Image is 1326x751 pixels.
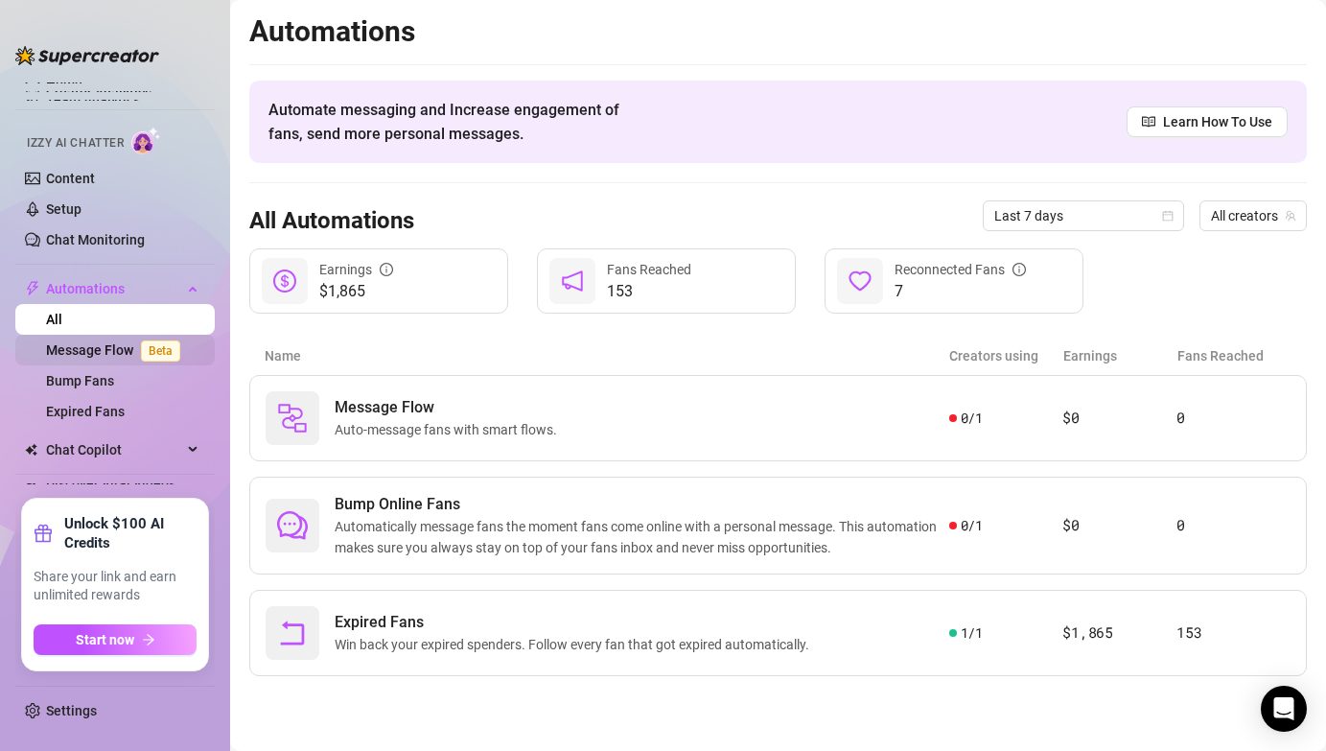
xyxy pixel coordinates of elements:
span: Auto-message fans with smart flows. [335,419,565,440]
span: rollback [277,618,308,648]
span: 1 / 1 [961,622,983,644]
span: Win back your expired spenders. Follow every fan that got expired automatically. [335,634,817,655]
h2: Automations [249,13,1307,50]
span: 0 / 1 [961,408,983,429]
span: read [1142,115,1155,129]
article: 153 [1176,622,1291,645]
span: All creators [1211,201,1295,230]
span: dollar [273,270,296,293]
span: Expired Fans [335,611,817,634]
span: gift [34,524,53,543]
a: Setup [46,201,81,217]
span: Share your link and earn unlimited rewards [34,568,197,605]
span: Chat Copilot [46,434,182,465]
div: Reconnected Fans [895,259,1026,280]
span: comment [277,510,308,541]
button: Start nowarrow-right [34,624,197,655]
div: Earnings [319,259,393,280]
article: Fans Reached [1177,345,1291,366]
a: Creator Analytics [46,77,199,107]
span: Learn How To Use [1163,111,1272,132]
span: team [1285,210,1296,222]
span: Bump Online Fans [335,493,949,516]
article: 0 [1176,407,1291,430]
div: Open Intercom Messenger [1261,686,1307,732]
span: info-circle [1012,263,1026,276]
span: $1,865 [319,280,393,303]
a: Chat Monitoring [46,232,145,247]
article: $0 [1062,407,1176,430]
a: Content [46,171,95,186]
a: Learn How To Use [1127,106,1288,137]
article: Earnings [1063,345,1177,366]
a: Team Analytics [46,92,140,107]
span: 153 [607,280,691,303]
article: Creators using [949,345,1063,366]
span: Automations [46,273,182,304]
article: 0 [1176,514,1291,537]
a: Discover Viral Videos [46,476,175,491]
a: Settings [46,703,97,718]
span: Automate messaging and Increase engagement of fans, send more personal messages. [268,98,638,146]
article: $0 [1062,514,1176,537]
img: Chat Copilot [25,443,37,457]
span: Last 7 days [994,201,1173,230]
span: Start now [76,632,134,647]
span: Automatically message fans the moment fans come online with a personal message. This automation m... [335,516,949,558]
span: Message Flow [335,396,565,419]
span: thunderbolt [25,281,40,296]
span: 7 [895,280,1026,303]
h3: All Automations [249,206,414,237]
a: Home [46,76,82,91]
span: heart [849,270,872,293]
a: Bump Fans [46,373,114,388]
span: info-circle [380,263,393,276]
span: calendar [1162,210,1174,222]
article: Name [265,345,949,366]
a: Expired Fans [46,404,125,419]
span: arrow-right [142,633,155,646]
img: svg%3e [277,403,308,434]
img: logo-BBDzfeDw.svg [15,46,159,65]
a: Message FlowBeta [46,342,188,358]
span: notification [561,270,584,293]
a: All [46,312,62,327]
span: Izzy AI Chatter [27,134,124,153]
span: 0 / 1 [961,515,983,536]
img: AI Chatter [131,127,161,154]
span: Fans Reached [607,262,691,277]
article: $1,865 [1062,622,1176,645]
span: Beta [141,340,180,362]
strong: Unlock $100 AI Credits [64,514,197,552]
